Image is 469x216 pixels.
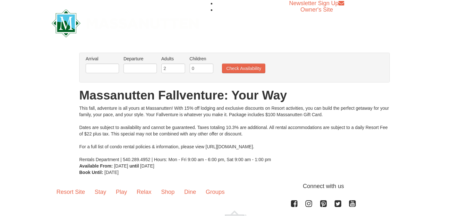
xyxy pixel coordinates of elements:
[52,9,199,37] img: Massanutten Resort Logo
[52,15,199,30] a: Massanutten Resort
[161,56,185,62] label: Adults
[111,182,132,202] a: Play
[105,170,119,175] span: [DATE]
[79,105,390,163] div: This fall, adventure is all yours at Massanutten! With 15% off lodging and exclusive discounts on...
[301,6,333,13] a: Owner's Site
[79,170,103,175] strong: Book Until:
[222,64,265,73] button: Check Availability
[79,89,390,102] h1: Massanutten Fallventure: Your Way
[156,182,179,202] a: Shop
[52,182,417,191] p: Connect with us
[179,182,201,202] a: Dine
[114,163,128,168] span: [DATE]
[201,182,229,202] a: Groups
[190,56,213,62] label: Children
[52,182,90,202] a: Resort Site
[86,56,119,62] label: Arrival
[90,182,111,202] a: Stay
[124,56,157,62] label: Departure
[140,163,154,168] span: [DATE]
[132,182,156,202] a: Relax
[79,163,113,168] strong: Available From:
[129,163,139,168] strong: until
